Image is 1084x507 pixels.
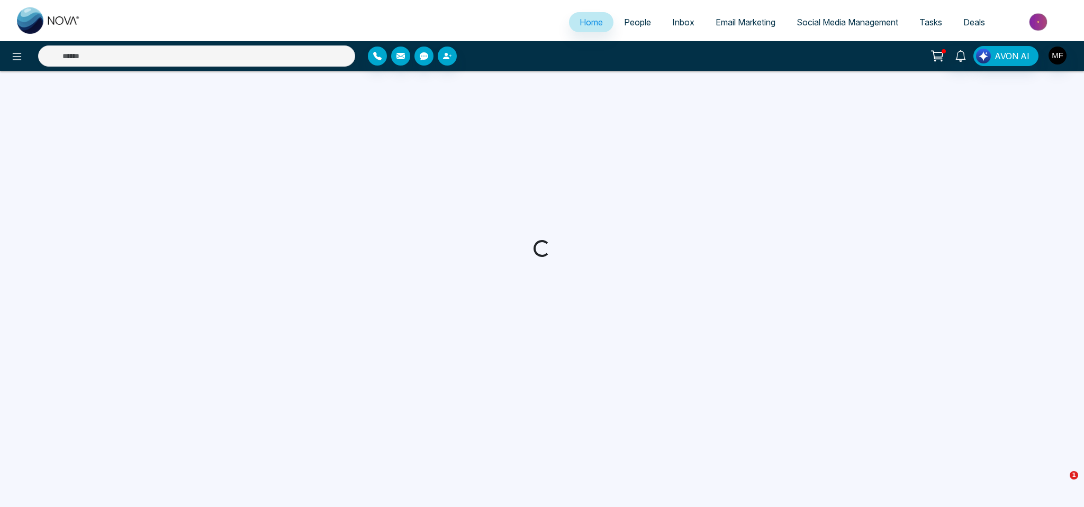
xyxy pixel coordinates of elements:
span: Email Marketing [716,17,775,27]
a: Tasks [909,12,953,32]
a: Inbox [662,12,705,32]
a: Email Marketing [705,12,786,32]
span: 1 [1070,471,1078,480]
img: Nova CRM Logo [17,7,80,34]
span: People [624,17,651,27]
span: Inbox [672,17,694,27]
button: AVON AI [973,46,1038,66]
img: User Avatar [1049,47,1067,64]
span: Tasks [919,17,942,27]
img: Market-place.gif [1001,10,1078,34]
a: Social Media Management [786,12,909,32]
span: Deals [963,17,985,27]
img: Lead Flow [976,49,991,63]
a: Deals [953,12,996,32]
span: Home [580,17,603,27]
a: People [613,12,662,32]
a: Home [569,12,613,32]
iframe: Intercom live chat [1048,471,1073,496]
span: Social Media Management [797,17,898,27]
span: AVON AI [995,50,1029,62]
